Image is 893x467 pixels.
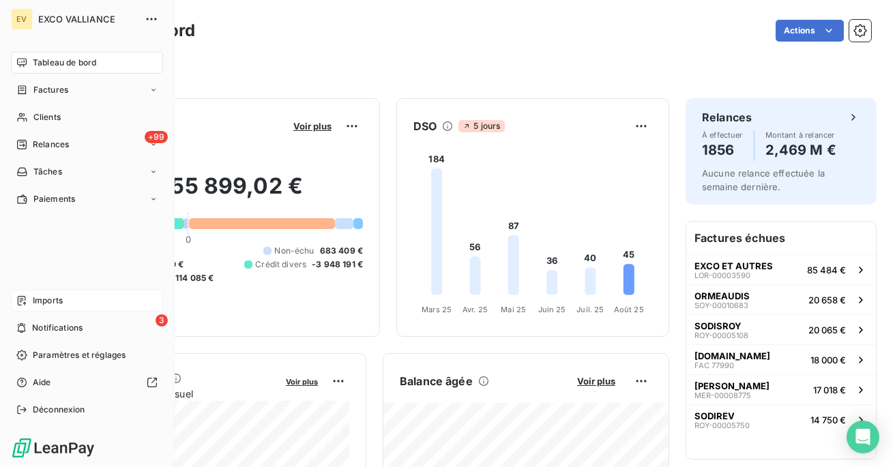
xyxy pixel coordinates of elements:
span: 3 [156,314,168,327]
tspan: Mars 25 [422,305,452,314]
span: Imports [33,295,63,307]
span: +99 [145,131,168,143]
span: ORMEAUDIS [694,290,750,301]
tspan: Août 25 [614,305,644,314]
span: EXCO VALLIANCE [38,14,136,25]
span: 5 jours [458,120,504,132]
button: EXCO ET AUTRESLOR-0000359085 484 € [686,254,876,284]
button: Voir plus [289,120,336,132]
tspan: Juil. 25 [576,305,604,314]
span: 683 409 € [320,245,363,257]
span: Factures [33,84,68,96]
span: Clients [33,111,61,123]
span: Non-échu [274,245,314,257]
span: À effectuer [702,131,743,139]
img: Logo LeanPay [11,437,96,459]
span: Paramètres et réglages [33,349,126,361]
span: Relances [33,138,69,151]
span: [DOMAIN_NAME] [694,350,770,361]
span: LOR-00003590 [694,271,750,280]
span: 0 [186,234,191,245]
span: Montant à relancer [765,131,836,139]
span: Notifications [32,322,83,334]
span: MER-00008775 [694,391,751,400]
h4: 1856 [702,139,743,161]
span: Paiements [33,193,75,205]
a: Paiements [11,188,163,210]
span: Voir plus [293,121,332,132]
tspan: Avr. 25 [463,305,488,314]
button: Voir plus [282,375,322,387]
button: ORMEAUDISSOY-0001068320 658 € [686,284,876,314]
span: Crédit divers [255,258,306,271]
span: Tâches [33,166,62,178]
button: Actions [776,20,844,42]
button: SODIREVROY-0000575014 750 € [686,404,876,434]
span: EXCO ET AUTRES [694,260,773,271]
h6: DSO [413,118,437,134]
h6: Relances [702,109,752,125]
div: Open Intercom Messenger [847,421,879,453]
span: ROY-00005750 [694,421,750,430]
a: Tableau de bord [11,52,163,74]
span: 18 000 € [810,355,846,365]
a: Aide [11,372,163,393]
button: Voir plus [573,375,619,387]
span: Tableau de bord [33,57,96,69]
span: SOY-00010683 [694,301,748,310]
a: Imports [11,290,163,312]
span: 85 484 € [807,265,846,275]
h2: 2 355 899,02 € [77,172,363,213]
a: Paramètres et réglages [11,344,163,366]
button: [PERSON_NAME]MER-0000877517 018 € [686,374,876,404]
span: 14 750 € [810,415,846,425]
a: Factures [11,79,163,101]
span: 20 658 € [808,295,846,305]
span: Voir plus [577,376,615,387]
button: SODISROYROY-0000510820 065 € [686,314,876,344]
span: 20 065 € [808,325,846,335]
span: -3 948 191 € [312,258,363,271]
span: 17 018 € [813,385,846,395]
span: Voir plus [286,377,318,387]
h6: Balance âgée [400,373,473,389]
span: FAC 77990 [694,361,734,370]
span: Déconnexion [33,404,85,416]
span: ROY-00005108 [694,331,748,340]
span: Aide [33,376,51,389]
a: Clients [11,106,163,128]
span: -114 085 € [171,272,214,284]
span: [PERSON_NAME] [694,380,770,391]
tspan: Mai 25 [501,305,526,314]
span: Chiffre d'affaires mensuel [77,387,276,401]
h4: 2,469 M € [765,139,836,161]
a: +99Relances [11,134,163,155]
span: SODIREV [694,410,735,421]
span: SODISROY [694,320,742,331]
div: EV [11,8,33,30]
h6: Factures échues [686,222,876,254]
button: [DOMAIN_NAME]FAC 7799018 000 € [686,344,876,374]
span: Aucune relance effectuée la semaine dernière. [702,168,825,192]
a: Tâches [11,161,163,183]
tspan: Juin 25 [538,305,566,314]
